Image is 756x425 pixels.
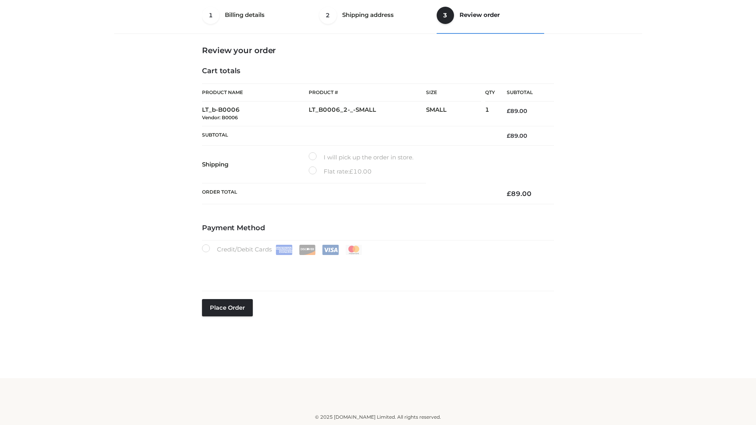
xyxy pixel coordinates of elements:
h4: Payment Method [202,224,554,233]
h3: Review your order [202,46,554,55]
td: LT_b-B0006 [202,102,309,126]
bdi: 89.00 [507,132,527,139]
label: Flat rate: [309,166,372,177]
td: SMALL [426,102,485,126]
h4: Cart totals [202,67,554,76]
th: Product Name [202,83,309,102]
img: Amex [276,245,293,255]
th: Order Total [202,183,495,204]
img: Visa [322,245,339,255]
th: Shipping [202,146,309,183]
span: £ [507,190,511,198]
label: I will pick up the order in store. [309,152,413,163]
td: 1 [485,102,495,126]
bdi: 89.00 [507,190,532,198]
iframe: Secure payment input frame [200,253,552,282]
th: Subtotal [202,126,495,145]
span: £ [349,168,353,175]
div: © 2025 [DOMAIN_NAME] Limited. All rights reserved. [117,413,639,421]
span: £ [507,132,510,139]
bdi: 10.00 [349,168,372,175]
img: Discover [299,245,316,255]
th: Qty [485,83,495,102]
img: Mastercard [345,245,362,255]
span: £ [507,107,510,115]
bdi: 89.00 [507,107,527,115]
button: Place order [202,299,253,316]
th: Size [426,84,481,102]
th: Subtotal [495,84,554,102]
small: Vendor: B0006 [202,115,238,120]
label: Credit/Debit Cards [202,244,363,255]
th: Product # [309,83,426,102]
td: LT_B0006_2-_-SMALL [309,102,426,126]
